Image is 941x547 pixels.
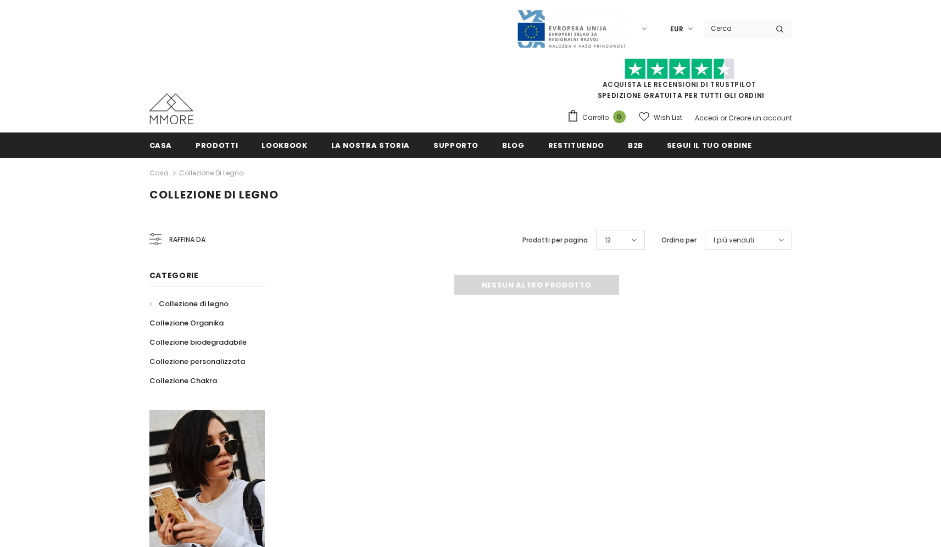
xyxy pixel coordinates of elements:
span: Collezione di legno [159,299,229,309]
span: Carrello [582,112,609,123]
span: La nostra storia [331,140,410,151]
a: Casa [149,132,172,157]
span: Collezione biodegradabile [149,337,247,347]
a: Collezione Chakra [149,371,217,390]
a: Casa [149,167,169,180]
span: 0 [613,110,626,123]
span: Segui il tuo ordine [667,140,751,151]
a: Blog [502,132,525,157]
span: supporto [433,140,478,151]
a: Collezione biodegradabile [149,333,247,352]
span: Collezione personalizzata [149,356,245,367]
a: Lookbook [261,132,307,157]
span: or [720,113,727,123]
a: Restituendo [548,132,604,157]
span: Prodotti [196,140,238,151]
span: I più venduti [714,235,754,246]
input: Search Site [704,20,767,36]
img: Casi MMORE [149,93,193,124]
img: Javni Razpis [516,9,626,49]
a: La nostra storia [331,132,410,157]
span: 12 [605,235,611,246]
a: Accedi [695,113,719,123]
a: Javni Razpis [516,24,626,33]
a: B2B [628,132,643,157]
a: Collezione di legno [179,168,243,178]
span: Lookbook [261,140,307,151]
span: Collezione di legno [149,187,279,202]
span: EUR [670,24,683,35]
span: SPEDIZIONE GRATUITA PER TUTTI GLI ORDINI [567,63,792,100]
span: Restituendo [548,140,604,151]
a: Acquista le recensioni di TrustPilot [603,80,756,89]
a: Prodotti [196,132,238,157]
a: Collezione Organika [149,313,224,333]
a: Collezione personalizzata [149,352,245,371]
span: Blog [502,140,525,151]
span: Wish List [654,112,682,123]
a: Segui il tuo ordine [667,132,751,157]
a: supporto [433,132,478,157]
label: Ordina per [661,235,697,246]
a: Wish List [639,108,682,127]
a: Creare un account [728,113,792,123]
span: Casa [149,140,172,151]
a: Carrello 0 [567,109,631,126]
label: Prodotti per pagina [522,235,588,246]
span: Raffina da [169,234,205,246]
img: Fidati di Pilot Stars [625,58,734,80]
span: Collezione Chakra [149,375,217,386]
a: Collezione di legno [149,294,229,313]
span: Categorie [149,270,199,281]
span: B2B [628,140,643,151]
span: Collezione Organika [149,318,224,328]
